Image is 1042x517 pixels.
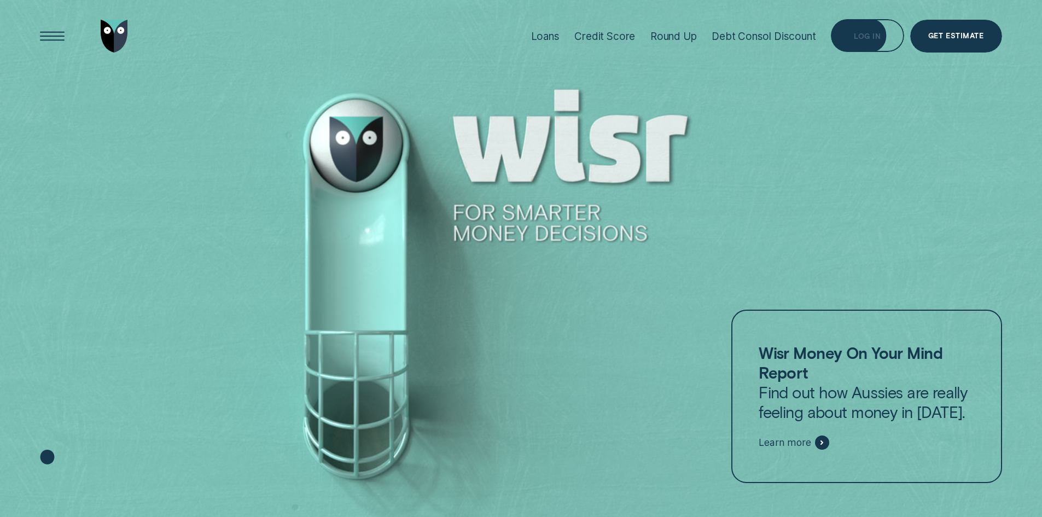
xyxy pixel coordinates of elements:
a: Get Estimate [910,20,1002,53]
img: Wisr [101,20,128,53]
strong: Wisr Money On Your Mind Report [759,343,942,382]
button: Log in [831,19,904,52]
div: Debt Consol Discount [712,30,816,43]
div: Credit Score [574,30,635,43]
button: Open Menu [36,20,69,53]
a: Wisr Money On Your Mind ReportFind out how Aussies are really feeling about money in [DATE].Learn... [731,310,1002,484]
span: Learn more [759,437,811,449]
div: Loans [531,30,560,43]
div: Round Up [650,30,697,43]
p: Find out how Aussies are really feeling about money in [DATE]. [759,343,974,422]
div: Log in [854,33,881,40]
